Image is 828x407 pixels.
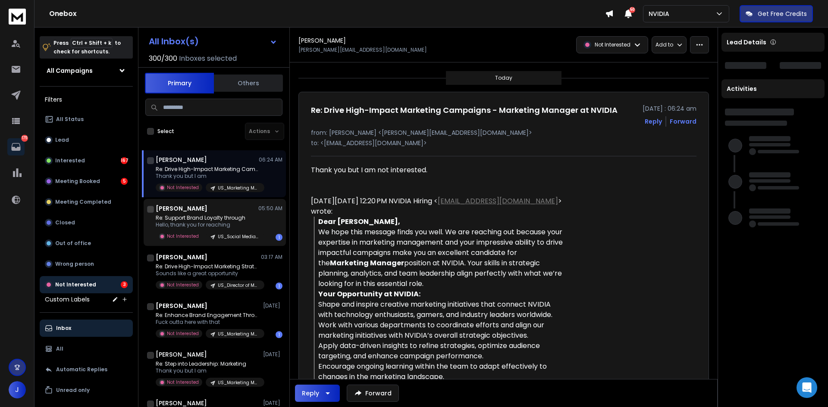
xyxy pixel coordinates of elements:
div: 167 [121,157,128,164]
p: Thank you but I am [156,173,259,180]
div: 3 [121,281,128,288]
h1: [PERSON_NAME] [298,36,346,45]
button: J [9,381,26,398]
p: [DATE] [263,400,282,407]
img: logo [9,9,26,25]
a: 175 [7,138,25,155]
p: 03:17 AM [261,254,282,261]
p: Not Interested [167,233,199,239]
button: Out of office [40,235,133,252]
p: Meeting Booked [55,178,100,185]
p: Lead Details [727,38,766,47]
p: US_Marketing Manager_15(13/8) [218,331,259,337]
p: Today [495,75,512,81]
p: Meeting Completed [55,199,111,205]
button: Not Interested3 [40,276,133,293]
p: Wrong person [55,261,94,267]
label: Select [157,128,174,135]
p: [DATE] [263,351,282,358]
button: Wrong person [40,255,133,273]
p: Re: Support Brand Loyalty through [156,214,259,221]
p: Not Interested [595,41,630,48]
li: Shape and inspire creative marketing initiatives that connect NVIDIA with technology enthusiasts,... [318,299,563,320]
strong: Dear [PERSON_NAME], [318,217,400,227]
button: Closed [40,214,133,231]
p: Not Interested [167,184,199,191]
h1: Re: Drive High-Impact Marketing Campaigns - Marketing Manager at NVIDIA [311,104,618,116]
button: Lead [40,131,133,149]
p: All Status [56,116,84,123]
p: from: [PERSON_NAME] <[PERSON_NAME][EMAIL_ADDRESS][DOMAIN_NAME]> [311,128,696,137]
h1: [PERSON_NAME] [156,155,207,164]
h1: Onebox [49,9,605,19]
h1: All Campaigns [47,66,93,75]
button: Automatic Replies [40,361,133,378]
button: Unread only [40,382,133,399]
button: All Inbox(s) [142,33,284,50]
p: Not Interested [167,282,199,288]
p: Get Free Credits [758,9,807,18]
button: All Campaigns [40,62,133,79]
h3: Filters [40,93,133,106]
div: 1 [276,331,282,338]
button: Reply [295,385,340,402]
p: Press to check for shortcuts. [53,39,121,56]
div: 5 [121,178,128,185]
div: 1 [276,283,282,289]
li: Encourage ongoing learning within the team to adapt effectively to changes in the marketing lands... [318,361,563,382]
p: US_Director of Marketing_11(9/8) [218,282,259,289]
p: [DATE] : 06:24 am [643,104,696,113]
div: 1 [276,234,282,241]
p: Out of office [55,240,91,247]
button: Meeting Completed [40,193,133,211]
p: to: <[EMAIL_ADDRESS][DOMAIN_NAME]> [311,139,696,147]
p: Unread only [56,387,90,394]
p: Fuck outta here with that [156,319,259,326]
p: US_Social Media Manager_08(13/8) [218,233,259,240]
p: 175 [21,135,28,142]
p: Re: Step into Leadership: Marketing [156,360,259,367]
p: Add to [655,41,673,48]
p: Re: Drive High-Impact Marketing Strategies [156,263,259,270]
span: 300 / 300 [149,53,177,64]
h1: All Inbox(s) [149,37,199,46]
p: Not Interested [167,379,199,385]
p: [PERSON_NAME][EMAIL_ADDRESS][DOMAIN_NAME] [298,47,427,53]
button: Others [214,74,283,93]
p: Not Interested [55,281,96,288]
h3: Custom Labels [45,295,90,304]
button: Get Free Credits [740,5,813,22]
p: All [56,345,63,352]
button: Interested167 [40,152,133,169]
li: Work with various departments to coordinate efforts and align our marketing initiatives with NVID... [318,320,563,341]
h1: [PERSON_NAME] [156,253,207,261]
button: All [40,340,133,357]
strong: Marketing Manager [330,258,404,268]
button: Reply [645,117,662,126]
button: Inbox [40,320,133,337]
strong: Your Opportunity at NVIDIA: [318,289,420,299]
a: [EMAIL_ADDRESS][DOMAIN_NAME] [438,196,558,206]
p: Inbox [56,325,71,332]
h1: [PERSON_NAME] [156,204,207,213]
p: US_Marketing Manager_25(13/8) [218,379,259,386]
h1: [PERSON_NAME] [156,350,207,359]
p: [DATE] [263,302,282,309]
div: [DATE][DATE] 12:20 PM NVIDIA Hiring < > wrote: [311,196,563,217]
p: Automatic Replies [56,366,107,373]
button: All Status [40,111,133,128]
div: Activities [721,79,825,98]
h1: [PERSON_NAME] [156,301,207,310]
p: 06:24 AM [259,156,282,163]
div: Forward [670,117,696,126]
p: NVIDIA [649,9,673,18]
p: Not Interested [167,330,199,337]
button: Meeting Booked5 [40,173,133,190]
p: Closed [55,219,75,226]
p: Sounds like a great opportunity [156,270,259,277]
li: Apply data-driven insights to refine strategies, optimize audience targeting, and enhance campaig... [318,341,563,361]
p: Interested [55,157,85,164]
button: Primary [145,73,214,93]
p: Hello, thank you for reaching [156,221,259,228]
